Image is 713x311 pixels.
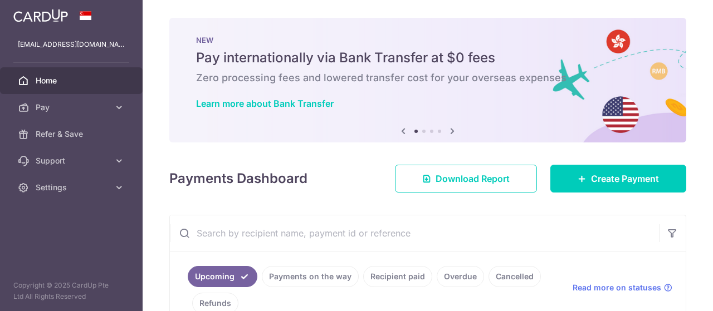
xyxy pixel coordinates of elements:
a: Upcoming [188,266,257,287]
input: Search by recipient name, payment id or reference [170,215,659,251]
span: Support [36,155,109,166]
img: CardUp [13,9,68,22]
a: Read more on statuses [573,282,672,293]
span: Settings [36,182,109,193]
h6: Zero processing fees and lowered transfer cost for your overseas expenses [196,71,660,85]
a: Overdue [437,266,484,287]
a: Cancelled [489,266,541,287]
a: Learn more about Bank Transfer [196,98,334,109]
a: Recipient paid [363,266,432,287]
span: Download Report [436,172,510,185]
span: Create Payment [591,172,659,185]
span: Read more on statuses [573,282,661,293]
a: Create Payment [550,165,686,192]
h5: Pay internationally via Bank Transfer at $0 fees [196,49,660,67]
span: Pay [36,102,109,113]
h4: Payments Dashboard [169,169,307,189]
img: Bank transfer banner [169,18,686,142]
span: Home [36,75,109,86]
a: Payments on the way [262,266,359,287]
p: [EMAIL_ADDRESS][DOMAIN_NAME] [18,39,125,50]
p: NEW [196,36,660,45]
a: Download Report [395,165,537,192]
span: Refer & Save [36,129,109,140]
